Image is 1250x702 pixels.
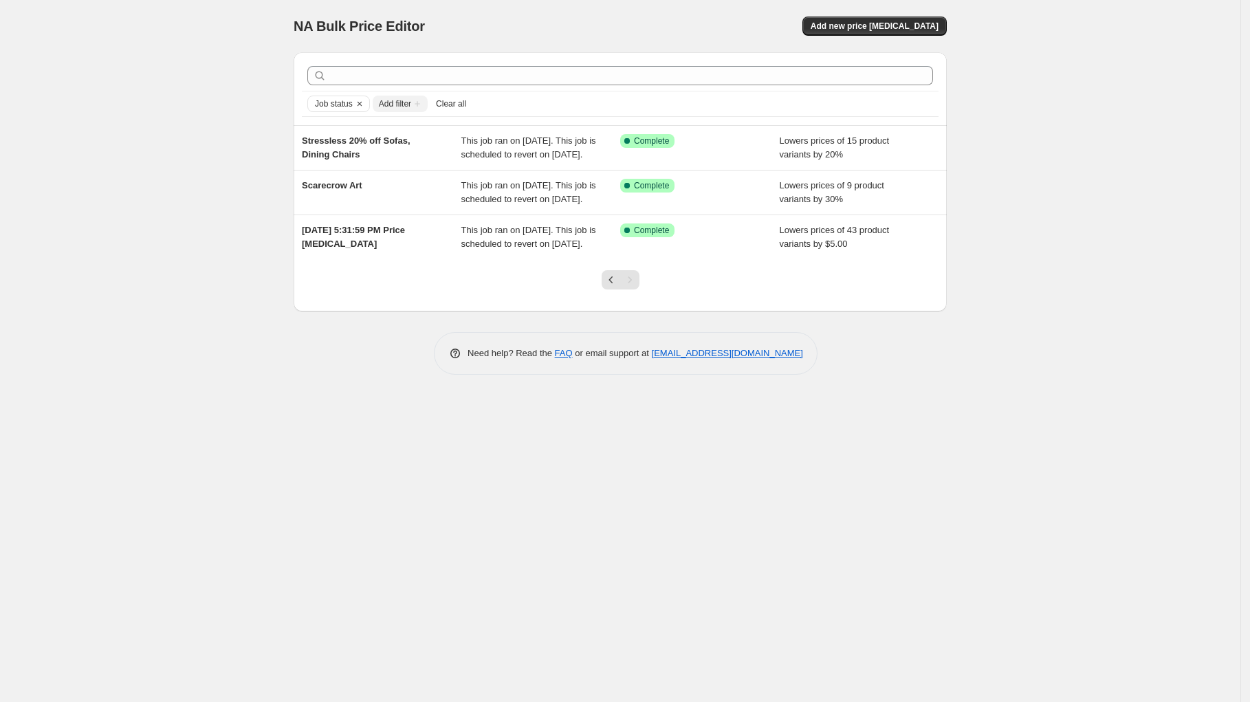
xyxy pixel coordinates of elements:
[780,135,890,160] span: Lowers prices of 15 product variants by 20%
[634,180,669,191] span: Complete
[302,180,362,190] span: Scarecrow Art
[315,98,353,109] span: Job status
[652,348,803,358] a: [EMAIL_ADDRESS][DOMAIN_NAME]
[780,225,890,249] span: Lowers prices of 43 product variants by $5.00
[602,270,621,289] button: Previous
[555,348,573,358] a: FAQ
[468,348,555,358] span: Need help? Read the
[379,98,411,109] span: Add filter
[302,225,405,249] span: [DATE] 5:31:59 PM Price [MEDICAL_DATA]
[802,17,947,36] button: Add new price [MEDICAL_DATA]
[373,96,428,112] button: Add filter
[573,348,652,358] span: or email support at
[811,21,939,32] span: Add new price [MEDICAL_DATA]
[430,96,472,112] button: Clear all
[436,98,466,109] span: Clear all
[602,270,639,289] nav: Pagination
[780,180,884,204] span: Lowers prices of 9 product variants by 30%
[308,96,353,111] button: Job status
[353,96,366,111] button: Clear
[461,225,596,249] span: This job ran on [DATE]. This job is scheduled to revert on [DATE].
[294,19,425,34] span: NA Bulk Price Editor
[461,135,596,160] span: This job ran on [DATE]. This job is scheduled to revert on [DATE].
[461,180,596,204] span: This job ran on [DATE]. This job is scheduled to revert on [DATE].
[634,135,669,146] span: Complete
[302,135,410,160] span: Stressless 20% off Sofas, Dining Chairs
[634,225,669,236] span: Complete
